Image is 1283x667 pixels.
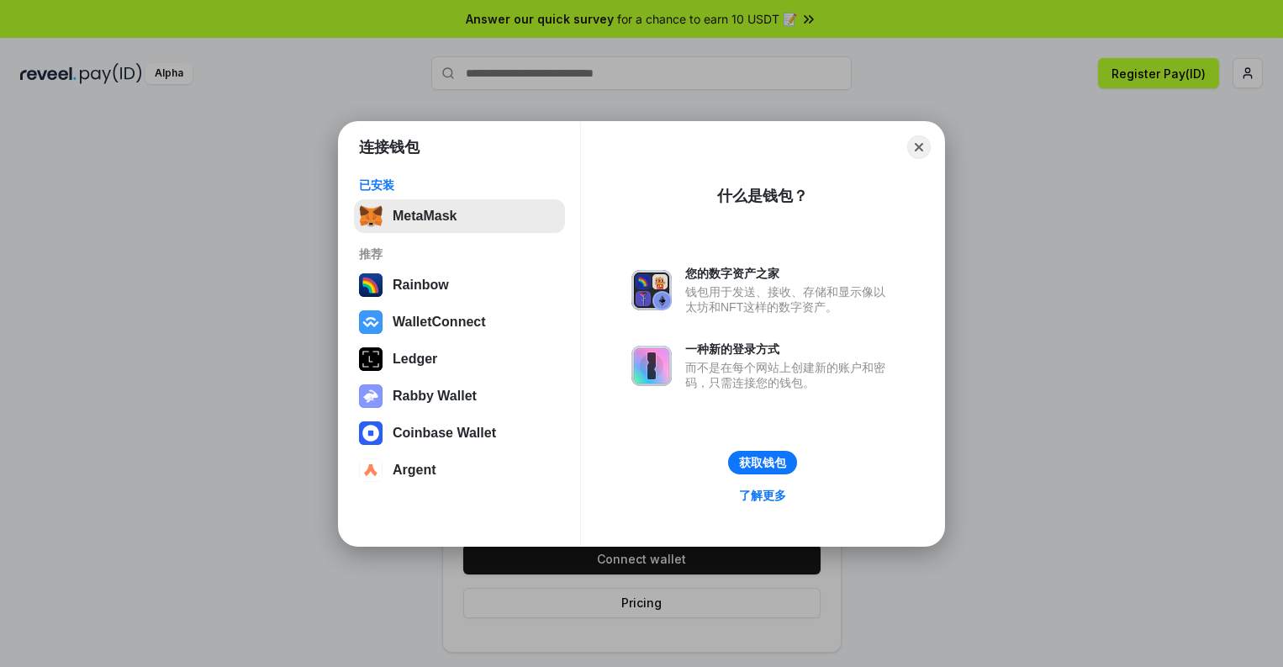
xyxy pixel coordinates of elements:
div: Coinbase Wallet [393,426,496,441]
img: svg+xml,%3Csvg%20width%3D%2228%22%20height%3D%2228%22%20viewBox%3D%220%200%2028%2028%22%20fill%3D... [359,421,383,445]
div: 推荐 [359,246,560,262]
button: 获取钱包 [728,451,797,474]
button: Rainbow [354,268,565,302]
div: 而不是在每个网站上创建新的账户和密码，只需连接您的钱包。 [685,360,894,390]
img: svg+xml,%3Csvg%20xmlns%3D%22http%3A%2F%2Fwww.w3.org%2F2000%2Fsvg%22%20fill%3D%22none%22%20viewBox... [631,270,672,310]
div: 获取钱包 [739,455,786,470]
img: svg+xml,%3Csvg%20fill%3D%22none%22%20height%3D%2233%22%20viewBox%3D%220%200%2035%2033%22%20width%... [359,204,383,228]
div: Argent [393,463,436,478]
div: MetaMask [393,209,457,224]
img: svg+xml,%3Csvg%20xmlns%3D%22http%3A%2F%2Fwww.w3.org%2F2000%2Fsvg%22%20fill%3D%22none%22%20viewBox... [359,384,383,408]
div: 已安装 [359,177,560,193]
img: svg+xml,%3Csvg%20width%3D%2228%22%20height%3D%2228%22%20viewBox%3D%220%200%2028%2028%22%20fill%3D... [359,458,383,482]
button: MetaMask [354,199,565,233]
a: 了解更多 [729,484,796,506]
img: svg+xml,%3Csvg%20width%3D%2228%22%20height%3D%2228%22%20viewBox%3D%220%200%2028%2028%22%20fill%3D... [359,310,383,334]
div: Ledger [393,352,437,367]
button: Close [907,135,931,159]
button: Coinbase Wallet [354,416,565,450]
img: svg+xml,%3Csvg%20xmlns%3D%22http%3A%2F%2Fwww.w3.org%2F2000%2Fsvg%22%20width%3D%2228%22%20height%3... [359,347,383,371]
button: WalletConnect [354,305,565,339]
div: 一种新的登录方式 [685,341,894,357]
button: Rabby Wallet [354,379,565,413]
div: 您的数字资产之家 [685,266,894,281]
div: 钱包用于发送、接收、存储和显示像以太坊和NFT这样的数字资产。 [685,284,894,315]
div: 了解更多 [739,488,786,503]
div: 什么是钱包？ [717,186,808,206]
img: svg+xml,%3Csvg%20width%3D%22120%22%20height%3D%22120%22%20viewBox%3D%220%200%20120%20120%22%20fil... [359,273,383,297]
div: WalletConnect [393,315,486,330]
img: svg+xml,%3Csvg%20xmlns%3D%22http%3A%2F%2Fwww.w3.org%2F2000%2Fsvg%22%20fill%3D%22none%22%20viewBox... [631,346,672,386]
div: Rabby Wallet [393,389,477,404]
div: Rainbow [393,278,449,293]
button: Ledger [354,342,565,376]
button: Argent [354,453,565,487]
h1: 连接钱包 [359,137,420,157]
